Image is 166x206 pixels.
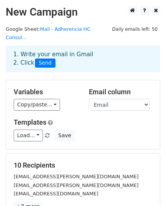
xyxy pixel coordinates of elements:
[35,59,55,68] span: Send
[14,88,77,96] h5: Variables
[89,88,153,96] h5: Email column
[14,99,60,111] a: Copy/paste...
[109,25,160,33] span: Daily emails left: 50
[109,26,160,32] a: Daily emails left: 50
[14,130,43,141] a: Load...
[55,130,74,141] button: Save
[14,118,46,126] a: Templates
[6,26,90,41] a: Mail - Adherencia HC Consul...
[8,50,158,68] div: 1. Write your email in Gmail 2. Click
[6,6,160,19] h2: New Campaign
[128,170,166,206] div: Widget de chat
[14,191,98,196] small: [EMAIL_ADDRESS][DOMAIN_NAME]
[14,174,139,179] small: [EMAIL_ADDRESS][PERSON_NAME][DOMAIN_NAME]
[14,182,139,188] small: [EMAIL_ADDRESS][PERSON_NAME][DOMAIN_NAME]
[128,170,166,206] iframe: Chat Widget
[14,161,152,170] h5: 10 Recipients
[6,26,90,41] small: Google Sheet:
